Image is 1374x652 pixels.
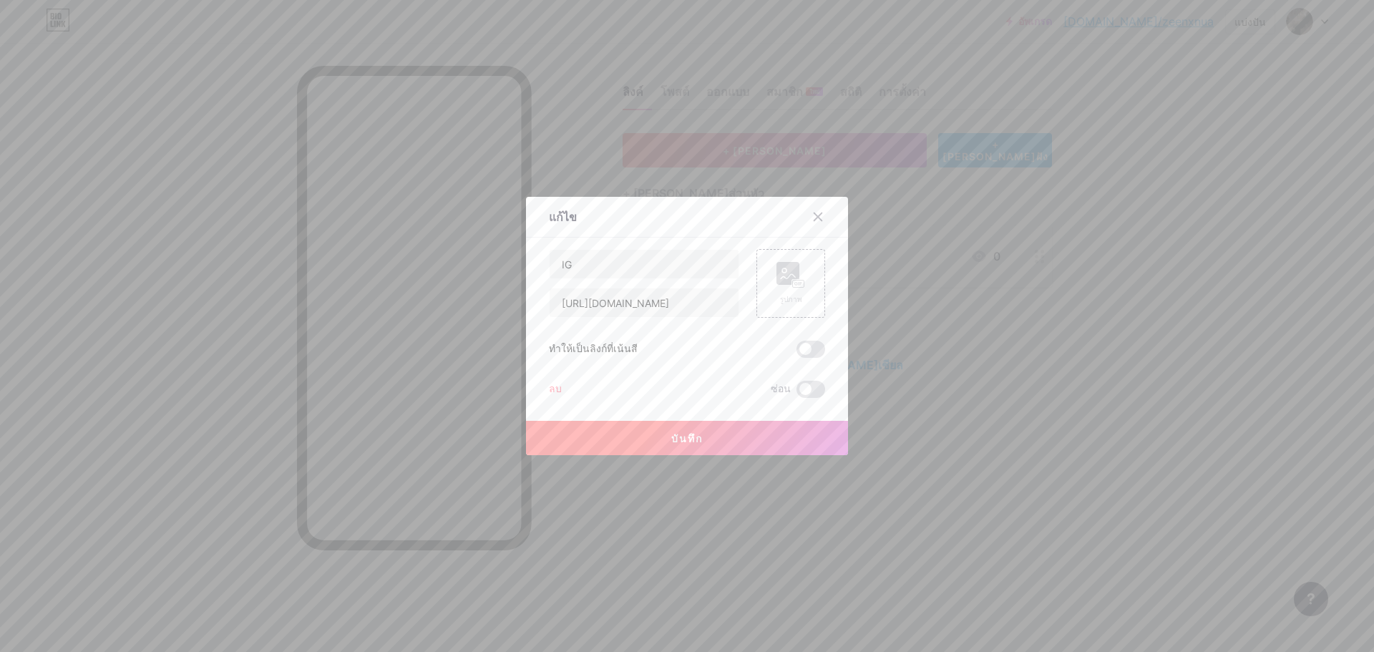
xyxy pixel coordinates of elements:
font: ทำให้เป็นลิงก์ที่เน้นสี [549,342,638,354]
input: ชื่อ [550,250,739,278]
font: แก้ไข [549,210,577,224]
font: ซ่อน [771,382,791,394]
font: รูปภาพ [780,295,802,303]
input: URL [550,288,739,317]
font: บันทึก [671,432,703,444]
button: บันทึก [526,421,848,455]
font: ลบ [549,382,562,394]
